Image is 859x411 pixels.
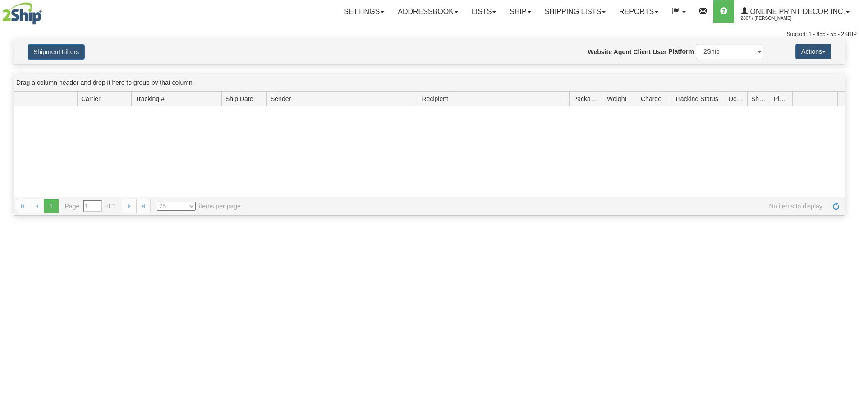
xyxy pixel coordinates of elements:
[829,199,843,213] a: Refresh
[422,94,448,103] span: Recipient
[795,44,831,59] button: Actions
[652,47,666,56] label: User
[633,47,651,56] label: Client
[503,0,537,23] a: Ship
[741,14,808,23] span: 2867 / [PERSON_NAME]
[612,0,665,23] a: Reports
[157,202,241,211] span: items per page
[573,94,599,103] span: Packages
[253,202,822,211] span: No items to display
[588,47,612,56] label: Website
[734,0,856,23] a: Online Print Decor Inc. 2867 / [PERSON_NAME]
[614,47,632,56] label: Agent
[751,94,766,103] span: Shipment Issues
[391,0,465,23] a: Addressbook
[465,0,503,23] a: Lists
[2,2,42,25] img: logo2867.jpg
[337,0,391,23] a: Settings
[81,94,101,103] span: Carrier
[774,94,789,103] span: Pickup Status
[607,94,626,103] span: Weight
[729,94,744,103] span: Delivery Status
[675,94,718,103] span: Tracking Status
[641,94,661,103] span: Charge
[538,0,612,23] a: Shipping lists
[2,31,857,38] div: Support: 1 - 855 - 55 - 2SHIP
[668,47,694,56] label: Platform
[44,199,58,213] span: 1
[271,94,291,103] span: Sender
[225,94,253,103] span: Ship Date
[748,8,845,15] span: Online Print Decor Inc.
[65,200,116,212] span: Page of 1
[28,44,85,60] button: Shipment Filters
[14,74,845,92] div: grid grouping header
[135,94,165,103] span: Tracking #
